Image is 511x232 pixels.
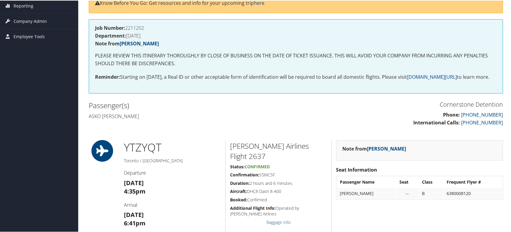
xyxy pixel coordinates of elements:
strong: Department: [95,32,126,38]
strong: 4:35pm [124,187,146,195]
td: 6380008120 [443,188,502,198]
h4: Departure [124,169,221,176]
a: Baggage Info [266,219,290,224]
h5: 2 hours and 6 minutes [230,180,327,186]
th: Passenger Name [337,176,396,187]
strong: Note from [95,40,159,46]
span: Company Admin [14,13,47,28]
p: Starting on [DATE], a Real ID or other acceptable form of identification will be required to boar... [95,73,497,81]
h5: Operated by [PERSON_NAME] Airlines [230,205,327,216]
strong: Confirmation: [230,171,259,177]
span: Employee Tools [14,29,45,44]
strong: [DATE] [124,178,144,186]
h1: YTZ YQT [124,139,221,154]
strong: Aircraft: [230,188,247,194]
th: Class [419,176,443,187]
strong: [DATE] [124,210,144,218]
h4: [DATE] [95,33,497,38]
h3: Cornerstone Detention [300,100,503,108]
div: -- [399,190,415,196]
h5: S5MCSF [230,171,327,177]
p: PLEASE REVIEW THIS ITINERARY THOROUGHLY BY CLOSE OF BUSINESS ON THE DATE OF TICKET ISSUANCE. THIS... [95,51,497,67]
strong: International Calls: [413,119,460,125]
strong: Status: [230,163,245,169]
h4: Arrival [124,201,221,208]
a: [PHONE_NUMBER] [461,119,503,125]
strong: Job Number: [95,24,125,31]
td: [PERSON_NAME] [337,188,396,198]
strong: Phone: [443,111,460,118]
strong: Reminder: [95,73,120,80]
strong: Booked: [230,196,247,202]
h2: [PERSON_NAME] Airlines Flight 2637 [230,140,327,160]
strong: Note from [342,145,406,151]
a: [PERSON_NAME] [120,40,159,46]
th: Frequent Flyer # [443,176,502,187]
td: B [419,188,443,198]
a: [PHONE_NUMBER] [461,111,503,118]
strong: Duration: [230,180,250,185]
strong: Seat Information [336,166,377,172]
h5: DHC8 Dash 8-400 [230,188,327,194]
th: Seat [396,176,418,187]
a: [DOMAIN_NAME][URL] [407,73,457,80]
a: [PERSON_NAME] [367,145,406,151]
h4: Asko [PERSON_NAME] [89,112,291,119]
strong: 6:41pm [124,218,146,227]
strong: Additional Flight Info: [230,205,276,210]
h5: Toronto / [GEOGRAPHIC_DATA] [124,157,221,163]
h2: Passenger(s) [89,100,291,110]
span: Confirmed [245,163,270,169]
h5: Confirmed [230,196,327,202]
h4: 2211202 [95,25,497,30]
